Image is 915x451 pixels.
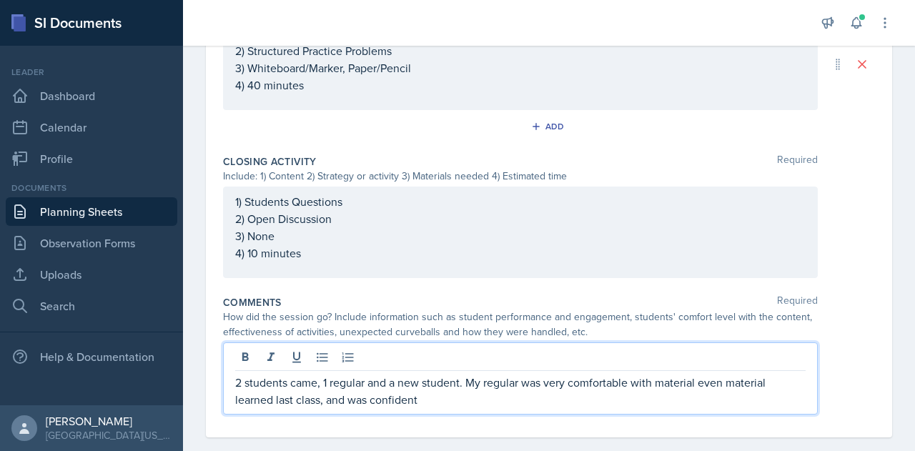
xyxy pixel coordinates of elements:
[235,227,806,244] p: 3) None
[6,81,177,110] a: Dashboard
[235,76,806,94] p: 4) 40 minutes
[6,66,177,79] div: Leader
[235,193,806,210] p: 1) Students Questions
[6,182,177,194] div: Documents
[235,42,806,59] p: 2) Structured Practice Problems
[235,374,806,408] p: 2 students came, 1 regular and a new student. My regular was very comfortable with material even ...
[6,197,177,226] a: Planning Sheets
[6,229,177,257] a: Observation Forms
[235,210,806,227] p: 2) Open Discussion
[223,309,818,340] div: How did the session go? Include information such as student performance and engagement, students'...
[46,414,172,428] div: [PERSON_NAME]
[6,260,177,289] a: Uploads
[777,154,818,169] span: Required
[777,295,818,309] span: Required
[6,113,177,142] a: Calendar
[526,116,573,137] button: Add
[534,121,565,132] div: Add
[6,292,177,320] a: Search
[6,342,177,371] div: Help & Documentation
[223,169,818,184] div: Include: 1) Content 2) Strategy or activity 3) Materials needed 4) Estimated time
[223,295,282,309] label: Comments
[223,154,317,169] label: Closing Activity
[46,428,172,442] div: [GEOGRAPHIC_DATA][US_STATE] in [GEOGRAPHIC_DATA]
[235,244,806,262] p: 4) 10 minutes
[235,59,806,76] p: 3) Whiteboard/Marker, Paper/Pencil
[6,144,177,173] a: Profile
